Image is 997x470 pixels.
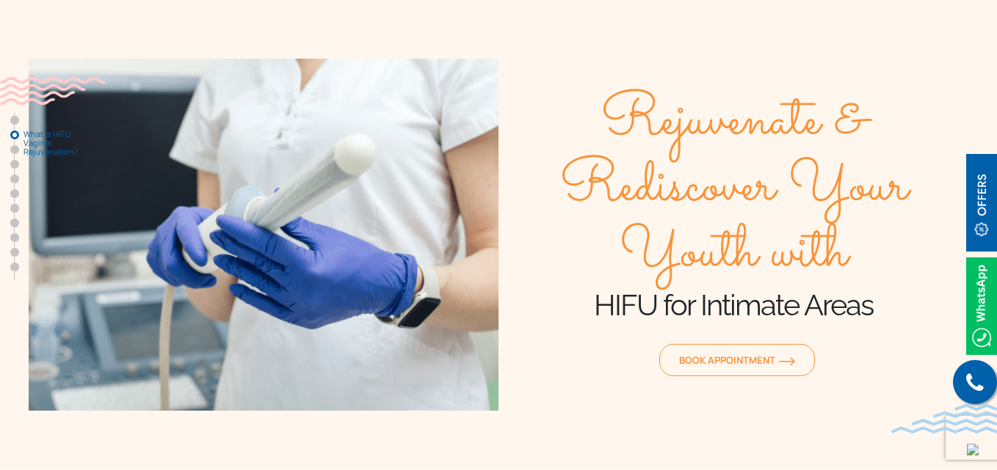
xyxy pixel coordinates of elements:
img: up-blue-arrow.svg [967,444,979,455]
img: orange-arrow [779,357,795,366]
a: Book Appointmentorange-arrow [659,344,815,376]
span: Rejuvenate & Rediscover Your Youth with [498,89,968,287]
img: offerBt [966,154,997,251]
a: What is HIFU Vaginal Rejuvenation? [10,131,19,139]
img: Whatsappicon [966,257,997,355]
span: What is HIFU Vaginal Rejuvenation? [23,130,97,156]
a: Whatsappicon [966,296,997,312]
span: Book Appointment [679,353,795,367]
h1: HIFU for Intimate Areas [498,287,968,323]
img: bluewave [891,404,997,433]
